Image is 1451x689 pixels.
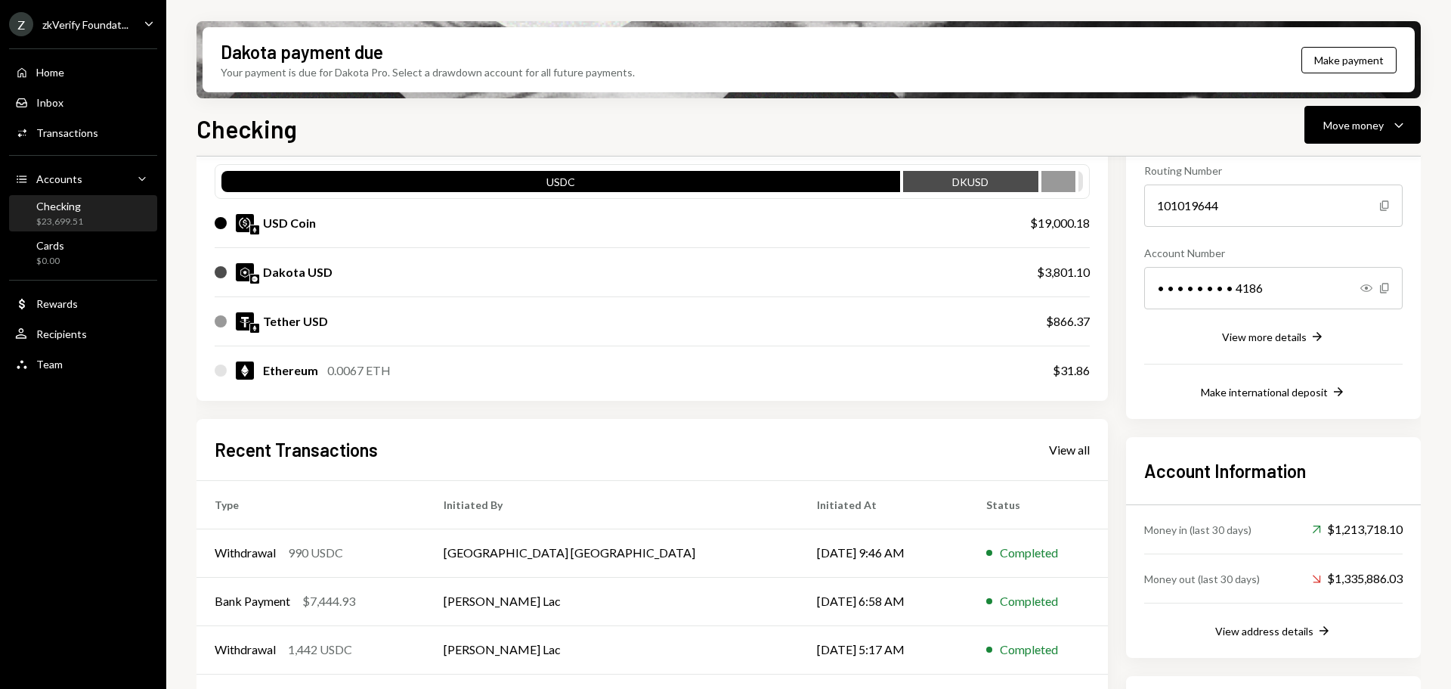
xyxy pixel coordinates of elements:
div: DKUSD [903,174,1039,195]
div: Rewards [36,297,78,310]
td: [PERSON_NAME] Lac [425,577,799,625]
div: $1,213,718.10 [1312,520,1403,538]
div: Ethereum [263,362,318,380]
td: [PERSON_NAME] Lac [425,625,799,674]
div: $7,444.93 [302,592,355,610]
div: $19,000.18 [1030,214,1090,232]
div: $23,699.51 [36,216,83,228]
img: USDT [236,312,254,331]
div: Z [9,12,33,36]
td: [DATE] 9:46 AM [799,529,968,577]
div: $3,801.10 [1037,263,1090,281]
div: Completed [1000,641,1058,659]
a: Checking$23,699.51 [9,195,157,231]
img: USDC [236,214,254,232]
td: [GEOGRAPHIC_DATA] [GEOGRAPHIC_DATA] [425,529,799,577]
a: Recipients [9,320,157,347]
a: View all [1049,441,1090,458]
a: Transactions [9,119,157,146]
button: View more details [1222,329,1325,346]
div: Account Number [1144,245,1403,261]
div: Bank Payment [215,592,290,610]
div: $31.86 [1053,362,1090,380]
div: 990 USDC [288,544,343,562]
div: View address details [1215,625,1313,638]
div: Inbox [36,96,63,109]
div: USD Coin [263,214,316,232]
div: Make international deposit [1201,386,1328,399]
div: Move money [1323,117,1384,133]
div: Team [36,358,63,371]
div: View all [1049,442,1090,458]
img: DKUSD [236,263,254,281]
div: Checking [36,200,83,213]
div: Dakota payment due [221,39,383,64]
div: View more details [1222,331,1307,343]
div: $1,335,886.03 [1312,570,1403,588]
div: Completed [1000,544,1058,562]
div: Withdrawal [215,641,276,659]
div: Transactions [36,126,98,139]
div: Money in (last 30 days) [1144,522,1251,538]
a: Inbox [9,88,157,116]
img: ETH [236,362,254,380]
th: Initiated By [425,480,799,529]
div: Completed [1000,592,1058,610]
div: Cards [36,239,64,252]
a: Rewards [9,290,157,317]
img: ethereum-mainnet [250,225,259,234]
div: $866.37 [1046,312,1090,331]
div: Home [36,66,64,79]
h2: Recent Transactions [215,437,378,462]
a: Accounts [9,165,157,192]
div: Accounts [36,172,82,185]
button: Make international deposit [1201,384,1346,401]
td: [DATE] 6:58 AM [799,577,968,625]
button: Move money [1304,106,1421,144]
h2: Account Information [1144,458,1403,483]
img: base-mainnet [250,275,259,284]
button: Make payment [1301,47,1397,73]
div: Tether USD [263,312,328,331]
div: USDC [221,174,900,195]
a: Cards$0.00 [9,234,157,271]
img: ethereum-mainnet [250,324,259,333]
td: [DATE] 5:17 AM [799,625,968,674]
div: Recipients [36,327,87,340]
div: Dakota USD [263,263,333,281]
div: Routing Number [1144,163,1403,178]
h1: Checking [196,113,297,144]
a: Home [9,58,157,85]
div: Withdrawal [215,544,276,562]
div: $0.00 [36,255,64,268]
div: 101019644 [1144,185,1403,227]
th: Status [968,480,1108,529]
div: Your payment is due for Dakota Pro. Select a drawdown account for all future payments. [221,64,635,80]
div: zkVerify Foundat... [42,18,128,31]
th: Type [196,480,425,529]
button: View address details [1215,623,1332,640]
a: Team [9,350,157,377]
div: 1,442 USDC [288,641,352,659]
div: 0.0067 ETH [327,362,391,380]
div: • • • • • • • • 4186 [1144,267,1403,309]
th: Initiated At [799,480,968,529]
div: Money out (last 30 days) [1144,571,1260,587]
